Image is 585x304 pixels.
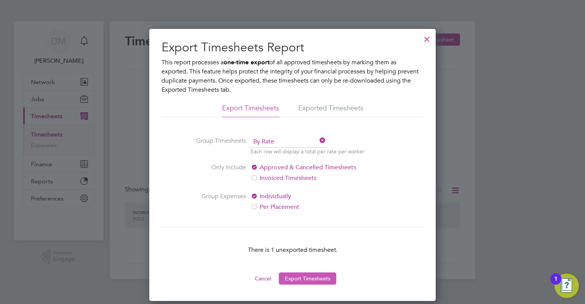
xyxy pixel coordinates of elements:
[161,245,424,255] p: There is 1 unexported timesheet.
[251,163,378,172] label: Approved & Cancelled Timesheets
[298,103,363,117] li: Exported Timesheets
[222,103,279,117] li: Export Timesheets
[279,272,336,285] button: Export Timesheets
[251,148,364,155] p: Each row will display a total per rate per worker
[189,136,246,154] label: Group Timesheets
[251,173,378,183] label: Invoiced Timesheets
[161,58,424,94] p: This report processes a of all approved timesheets by marking them as exported. This feature help...
[189,163,246,183] label: Only Include
[249,272,277,285] button: Cancel
[189,192,246,212] label: Group Expenses
[251,136,326,148] span: By Rate
[554,279,558,289] div: 1
[555,274,579,298] button: Open Resource Center, 1 new notification
[251,192,378,201] label: Individually
[224,59,270,66] b: one-time export
[251,202,378,212] label: Per Placement
[161,40,424,56] h2: Export Timesheets Report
